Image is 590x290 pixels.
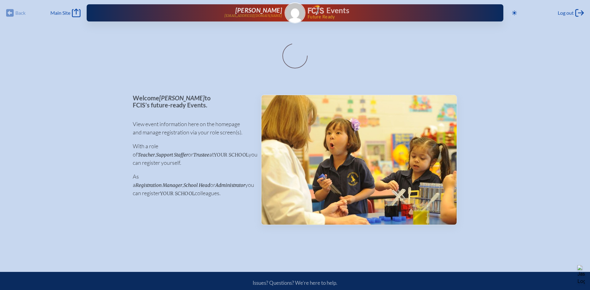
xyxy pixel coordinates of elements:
[187,280,403,286] p: Issues? Questions? We’re here to help.
[285,2,305,23] a: Gravatar
[308,15,484,19] span: Future Ready
[235,6,282,14] span: [PERSON_NAME]
[160,191,195,196] span: your school
[133,142,251,167] p: With a role of , or at you can register yourself.
[183,182,210,188] span: School Head
[214,152,249,158] span: your school
[308,5,484,19] div: FCIS Events — Future ready
[106,7,282,19] a: [PERSON_NAME][EMAIL_ADDRESS][DOMAIN_NAME]
[138,152,155,158] span: Teacher
[215,182,245,188] span: Administrator
[558,10,574,16] span: Log out
[285,3,305,23] img: Gravatar
[50,10,70,16] span: Main Site
[224,14,282,18] p: [EMAIL_ADDRESS][DOMAIN_NAME]
[262,95,457,225] img: Events
[156,152,188,158] span: Support Staffer
[133,172,251,197] p: As a , or you can register colleagues.
[136,182,182,188] span: Registration Manager
[133,120,251,137] p: View event information here on the homepage and manage registration via your role screen(s).
[133,95,251,108] p: Welcome to FCIS’s future-ready Events.
[50,9,81,17] a: Main Site
[159,94,205,102] span: [PERSON_NAME]
[193,152,209,158] span: Trustee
